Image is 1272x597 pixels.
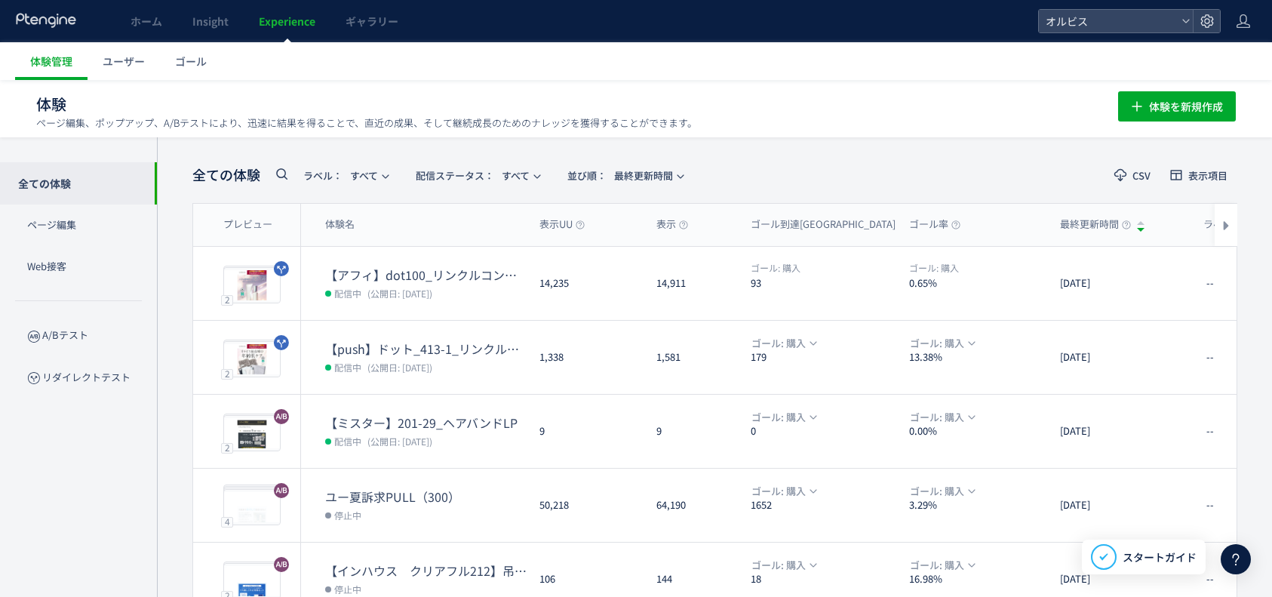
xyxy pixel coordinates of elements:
span: ラベル [1203,217,1245,232]
button: ゴール: 購入 [742,483,825,500]
span: 配信中 [334,433,361,448]
button: CSV [1105,163,1160,187]
button: ゴール: 購入 [900,557,983,574]
dt: 3.29% [909,498,1048,512]
span: 並び順： [567,168,607,183]
span: 最終更新時間 [1060,217,1131,232]
span: スタートガイド [1123,549,1197,565]
dt: 13.38% [909,350,1048,365]
button: ゴール: 購入 [742,409,825,426]
div: 50,218 [527,469,644,542]
div: [DATE] [1048,247,1191,320]
span: 購入 [751,261,800,274]
dt: 【ミスター】201-29_ヘアバンドLP [325,414,527,432]
button: ゴール: 購入 [900,483,983,500]
span: ゴール: 購入 [910,483,964,500]
button: ゴール: 購入 [742,335,825,352]
span: オルビス [1041,10,1175,32]
dt: ユー夏訴求PULL（300） [325,488,527,506]
div: [DATE] [1048,321,1191,394]
span: (公開日: [DATE]) [367,361,432,374]
span: Experience [259,14,315,29]
span: ゴール: 購入 [910,557,964,574]
span: Insight [192,14,229,29]
span: ユーザー [103,54,145,69]
span: ゴール到達[GEOGRAPHIC_DATA] [751,217,908,232]
span: すべて [303,163,378,188]
span: 停止中 [334,507,361,522]
span: 購入 [909,261,959,274]
div: 2 [221,442,233,453]
span: 体験を新規作成 [1149,91,1223,122]
span: 表示 [656,217,688,232]
div: 1,338 [527,321,644,394]
dt: 0 [751,424,897,439]
dt: 【アフィ】dot100_リンクルコンテンツ追加検証 [325,266,527,284]
span: 配信中 [334,285,361,300]
span: CSV [1132,171,1151,180]
span: 配信ステータス​： [416,168,494,183]
div: 4 [221,516,233,527]
div: 2 [221,294,233,305]
div: 14,235 [527,247,644,320]
div: [DATE] [1048,469,1191,542]
img: 334de135c628a3f780958d16351e08c51753873929224.jpeg [224,490,280,525]
div: 9 [644,395,739,468]
button: ゴール: 購入 [900,335,983,352]
div: 2 [221,368,233,379]
span: (公開日: [DATE]) [367,287,432,300]
div: 9 [527,395,644,468]
span: ゴール: 購入 [751,483,806,500]
span: 全ての体験 [192,165,260,185]
span: すべて [416,163,530,188]
dt: 【push】ドット_413-1_リンクル口コミ追加 [325,340,527,358]
dt: 179 [751,350,897,365]
h1: 体験 [36,94,1085,115]
button: 体験を新規作成 [1118,91,1236,122]
span: ゴール: 購入 [910,335,964,352]
div: [DATE] [1048,395,1191,468]
span: 停止中 [334,581,361,596]
span: 表示項目 [1188,171,1227,180]
span: プレビュー [223,217,272,232]
dt: 【インハウス クリアフル212】吊り下げポーチ検証用 夏訴求反映 [325,562,527,580]
div: 14,911 [644,247,739,320]
span: 最終更新時間 [567,163,673,188]
dt: 93 [751,275,897,290]
span: ギャラリー [346,14,398,29]
button: 表示項目 [1160,163,1237,187]
div: 1,581 [644,321,739,394]
img: 8c2ea4ef9fc178cdc4904a88d1308f351756962259993.jpeg [224,416,280,451]
span: 体験名 [325,217,355,232]
div: 64,190 [644,469,739,542]
span: 体験管理 [30,54,72,69]
dt: 1652 [751,498,897,512]
span: 表示UU [539,217,585,232]
button: ゴール: 購入 [900,409,983,426]
img: 25deb656e288668a6f4f9d285640aa131757047646368.jpeg [224,342,280,377]
button: ゴール: 購入 [742,557,825,574]
p: ページ編集、ポップアップ、A/Bテストにより、迅速に結果を得ることで、直近の成果、そして継続成長のためのナレッジを獲得することができます。 [36,116,697,130]
dt: 18 [751,572,897,586]
span: (公開日: [DATE]) [367,435,432,448]
span: ゴール: 購入 [751,557,806,574]
dt: 0.65% [909,275,1048,290]
span: ゴール: 購入 [751,335,806,352]
span: 配信中 [334,359,361,374]
span: ゴール率 [909,217,960,232]
button: 並び順：最終更新時間 [558,163,692,187]
button: ラベル：すべて [293,163,397,187]
dt: 0.00% [909,424,1048,439]
span: ゴール [175,54,207,69]
button: 配信ステータス​：すべて [406,163,548,187]
span: ゴール: 購入 [751,409,806,426]
span: ゴール: 購入 [910,409,964,426]
span: ラベル： [303,168,343,183]
span: ホーム [131,14,162,29]
dt: 16.98% [909,572,1048,586]
img: de770c488c91eb2af03f4c3a3c4965891757041756545.jpeg [224,268,280,303]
